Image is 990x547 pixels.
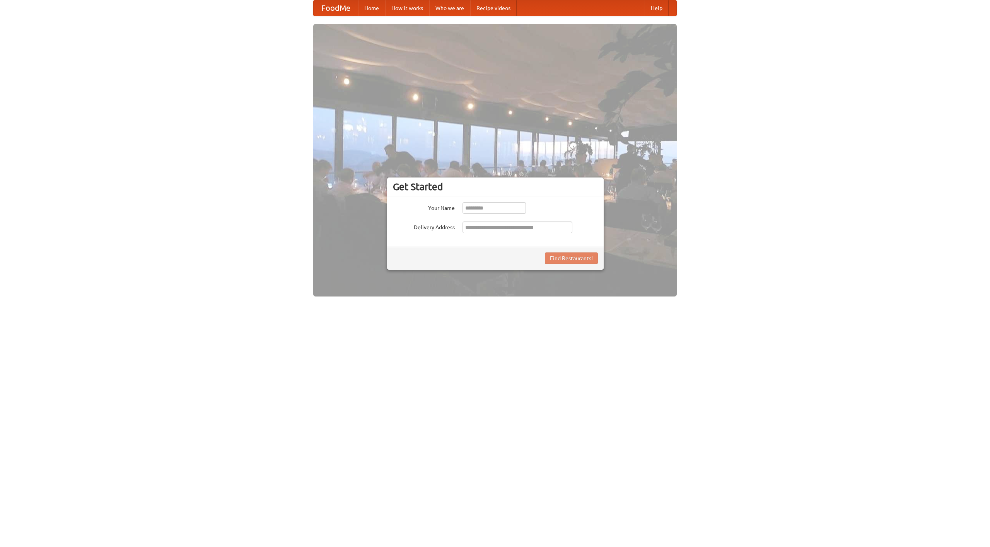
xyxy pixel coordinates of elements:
a: Who we are [429,0,470,16]
a: How it works [385,0,429,16]
a: FoodMe [314,0,358,16]
a: Home [358,0,385,16]
a: Recipe videos [470,0,517,16]
label: Delivery Address [393,222,455,231]
a: Help [645,0,669,16]
h3: Get Started [393,181,598,193]
label: Your Name [393,202,455,212]
button: Find Restaurants! [545,252,598,264]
